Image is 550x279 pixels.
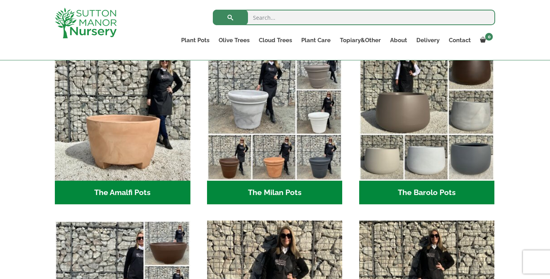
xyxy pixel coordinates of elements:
[254,35,297,46] a: Cloud Trees
[444,35,475,46] a: Contact
[207,45,343,181] img: The Milan Pots
[207,181,343,205] h2: The Milan Pots
[297,35,335,46] a: Plant Care
[55,45,190,181] img: The Amalfi Pots
[359,181,495,205] h2: The Barolo Pots
[55,8,117,38] img: logo
[207,45,343,204] a: Visit product category The Milan Pots
[55,181,190,205] h2: The Amalfi Pots
[214,35,254,46] a: Olive Trees
[359,45,495,181] img: The Barolo Pots
[412,35,444,46] a: Delivery
[359,45,495,204] a: Visit product category The Barolo Pots
[485,33,493,41] span: 0
[385,35,412,46] a: About
[335,35,385,46] a: Topiary&Other
[55,45,190,204] a: Visit product category The Amalfi Pots
[213,10,495,25] input: Search...
[177,35,214,46] a: Plant Pots
[475,35,495,46] a: 0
